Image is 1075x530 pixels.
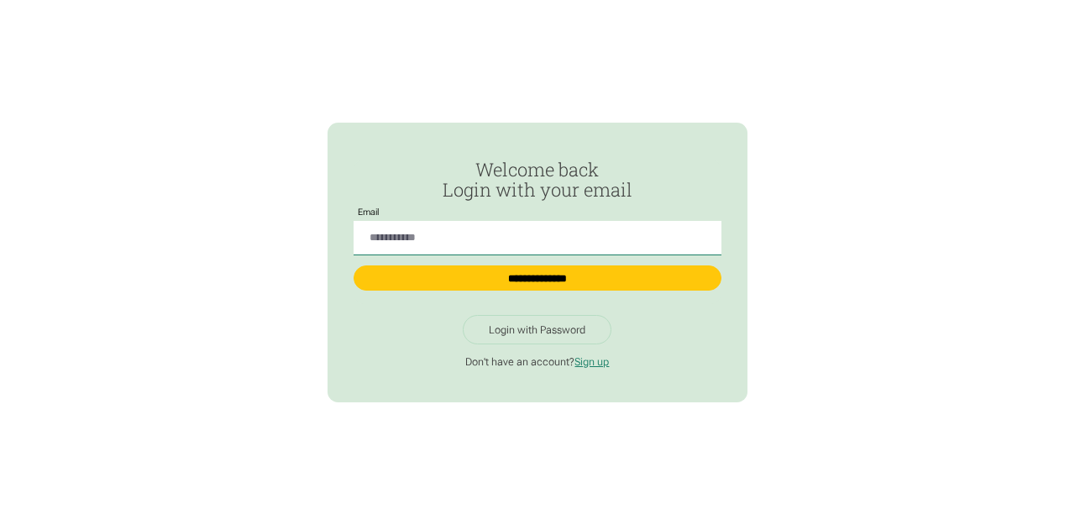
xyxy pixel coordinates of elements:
[354,160,721,200] h2: Welcome back Login with your email
[489,323,585,337] div: Login with Password
[354,355,721,369] p: Don't have an account?
[354,160,721,304] form: Passwordless Login
[574,355,609,368] a: Sign up
[354,207,383,218] label: Email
